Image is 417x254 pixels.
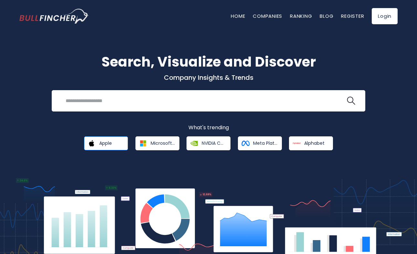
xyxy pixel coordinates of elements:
img: bullfincher logo [19,9,89,24]
a: Ranking [290,13,312,19]
span: Microsoft Corporation [151,140,175,146]
a: Apple [84,136,128,150]
span: Apple [99,140,112,146]
img: search icon [347,97,355,105]
a: Blog [320,13,333,19]
p: What's trending [19,124,398,131]
a: Home [231,13,245,19]
h1: Search, Visualize and Discover [19,52,398,72]
a: NVIDIA Corporation [187,136,230,150]
a: Register [341,13,364,19]
a: Login [372,8,398,24]
span: Meta Platforms [253,140,277,146]
a: Companies [253,13,282,19]
p: Company Insights & Trends [19,73,398,82]
a: Meta Platforms [238,136,282,150]
a: Microsoft Corporation [135,136,179,150]
span: NVIDIA Corporation [202,140,226,146]
a: Go to homepage [19,9,89,24]
span: Alphabet [304,140,325,146]
a: Alphabet [289,136,333,150]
